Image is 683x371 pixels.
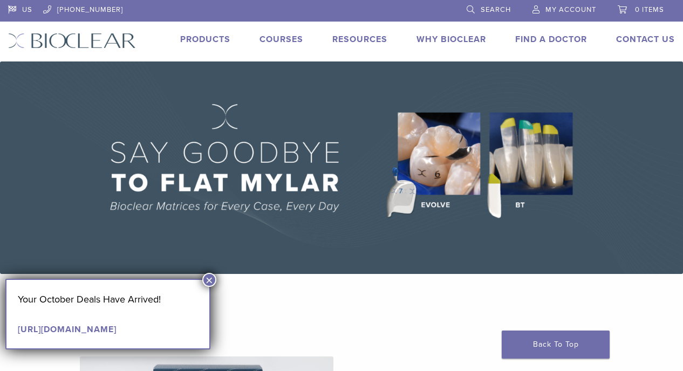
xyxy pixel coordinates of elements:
a: [URL][DOMAIN_NAME] [18,324,117,335]
p: Your October Deals Have Arrived! [18,291,198,307]
a: Find A Doctor [515,34,587,45]
a: Contact Us [616,34,675,45]
button: Close [202,273,216,287]
a: Back To Top [502,331,610,359]
a: Why Bioclear [416,34,486,45]
a: Resources [332,34,387,45]
a: Courses [259,34,303,45]
img: Bioclear [8,33,136,49]
span: My Account [545,5,596,14]
span: 0 items [635,5,664,14]
a: Products [180,34,230,45]
span: Search [481,5,511,14]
